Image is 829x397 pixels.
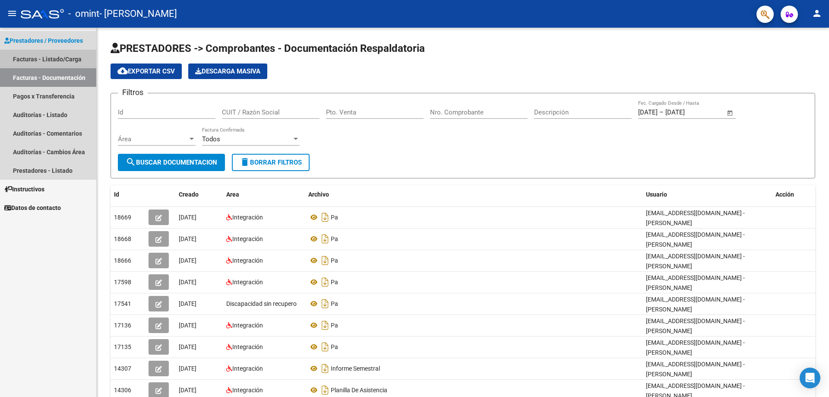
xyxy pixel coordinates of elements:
i: Descargar documento [320,318,331,332]
span: Integración [232,365,263,372]
span: Discapacidad sin recupero [226,300,297,307]
span: Integración [232,387,263,394]
span: [DATE] [179,214,196,221]
span: 17135 [114,343,131,350]
span: [EMAIL_ADDRESS][DOMAIN_NAME] - [PERSON_NAME] [646,210,745,226]
i: Descargar documento [320,340,331,354]
span: 17598 [114,279,131,286]
button: Open calendar [725,108,735,118]
span: Instructivos [4,184,44,194]
datatable-header-cell: Id [111,185,145,204]
span: [DATE] [179,257,196,264]
span: Acción [775,191,794,198]
mat-icon: delete [240,157,250,167]
span: [EMAIL_ADDRESS][DOMAIN_NAME] - [PERSON_NAME] [646,296,745,313]
span: [DATE] [179,279,196,286]
i: Descargar documento [320,254,331,267]
div: Open Intercom Messenger [800,368,820,388]
span: [EMAIL_ADDRESS][DOMAIN_NAME] - [PERSON_NAME] [646,339,745,356]
span: [DATE] [179,300,196,307]
span: [EMAIL_ADDRESS][DOMAIN_NAME] - [PERSON_NAME] [646,318,745,334]
span: Área [118,135,188,143]
span: Pa [331,343,338,350]
span: Archivo [308,191,329,198]
span: Integración [232,343,263,350]
span: Integración [232,257,263,264]
span: [DATE] [179,235,196,242]
datatable-header-cell: Archivo [305,185,642,204]
span: Pa [331,300,338,307]
span: Buscar Documentacion [126,159,217,166]
i: Descargar documento [320,297,331,311]
span: Creado [179,191,199,198]
span: 18668 [114,235,131,242]
span: - omint [68,4,99,23]
span: [DATE] [179,387,196,394]
span: Integración [232,214,263,221]
span: Id [114,191,119,198]
span: Pa [331,235,338,242]
span: - [PERSON_NAME] [99,4,177,23]
span: [EMAIL_ADDRESS][DOMAIN_NAME] - [PERSON_NAME] [646,253,745,270]
span: [EMAIL_ADDRESS][DOMAIN_NAME] - [PERSON_NAME] [646,274,745,291]
button: Borrar Filtros [232,154,310,171]
span: Pa [331,214,338,221]
span: Datos de contacto [4,203,61,213]
mat-icon: menu [7,8,17,19]
span: Planilla De Asistencia [331,387,387,394]
span: 17136 [114,322,131,329]
mat-icon: person [812,8,822,19]
datatable-header-cell: Area [223,185,305,204]
span: [EMAIL_ADDRESS][DOMAIN_NAME] - [PERSON_NAME] [646,361,745,378]
span: Pa [331,257,338,264]
datatable-header-cell: Creado [175,185,223,204]
span: Usuario [646,191,667,198]
span: Integración [232,235,263,242]
mat-icon: cloud_download [117,66,128,76]
span: Integración [232,279,263,286]
datatable-header-cell: Usuario [642,185,772,204]
datatable-header-cell: Acción [772,185,815,204]
button: Exportar CSV [111,64,182,79]
span: Borrar Filtros [240,159,302,166]
app-download-masive: Descarga masiva de comprobantes (adjuntos) [188,64,267,79]
button: Descarga Masiva [188,64,267,79]
span: 18666 [114,257,131,264]
span: Exportar CSV [117,67,175,75]
input: End date [665,108,707,116]
span: 18669 [114,214,131,221]
span: Todos [202,135,220,143]
i: Descargar documento [320,383,331,397]
input: Start date [638,108,658,116]
span: PRESTADORES -> Comprobantes - Documentación Respaldatoria [111,42,425,54]
span: Area [226,191,239,198]
span: 17541 [114,300,131,307]
span: – [659,108,664,116]
i: Descargar documento [320,232,331,246]
span: [DATE] [179,343,196,350]
button: Buscar Documentacion [118,154,225,171]
span: Descarga Masiva [195,67,260,75]
i: Descargar documento [320,362,331,375]
mat-icon: search [126,157,136,167]
i: Descargar documento [320,275,331,289]
span: [DATE] [179,322,196,329]
h3: Filtros [118,86,148,98]
span: Informe Semestral [331,365,380,372]
span: 14307 [114,365,131,372]
span: Integración [232,322,263,329]
span: 14306 [114,387,131,394]
span: Pa [331,322,338,329]
span: [DATE] [179,365,196,372]
span: [EMAIL_ADDRESS][DOMAIN_NAME] - [PERSON_NAME] [646,231,745,248]
span: Pa [331,279,338,286]
span: Prestadores / Proveedores [4,36,83,45]
i: Descargar documento [320,210,331,224]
